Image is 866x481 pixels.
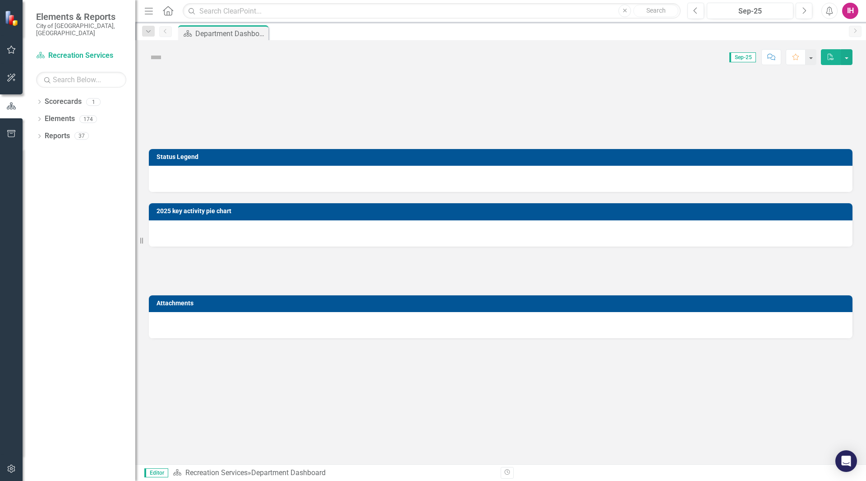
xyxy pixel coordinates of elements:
[157,300,848,307] h3: Attachments
[45,114,75,124] a: Elements
[157,208,848,215] h3: 2025 key activity pie chart
[710,6,790,17] div: Sep-25
[157,154,848,160] h3: Status Legend
[36,72,126,88] input: Search Below...
[195,28,266,39] div: Department Dashboard
[173,468,494,478] div: »
[729,52,756,62] span: Sep-25
[251,468,326,477] div: Department Dashboard
[36,11,126,22] span: Elements & Reports
[149,50,163,65] img: Not Defined
[835,450,857,472] div: Open Intercom Messenger
[707,3,793,19] button: Sep-25
[74,132,89,140] div: 37
[36,51,126,61] a: Recreation Services
[5,10,20,26] img: ClearPoint Strategy
[842,3,858,19] button: IH
[36,22,126,37] small: City of [GEOGRAPHIC_DATA], [GEOGRAPHIC_DATA]
[45,131,70,141] a: Reports
[633,5,678,17] button: Search
[45,97,82,107] a: Scorecards
[144,468,168,477] span: Editor
[185,468,248,477] a: Recreation Services
[86,98,101,106] div: 1
[646,7,666,14] span: Search
[183,3,681,19] input: Search ClearPoint...
[79,115,97,123] div: 174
